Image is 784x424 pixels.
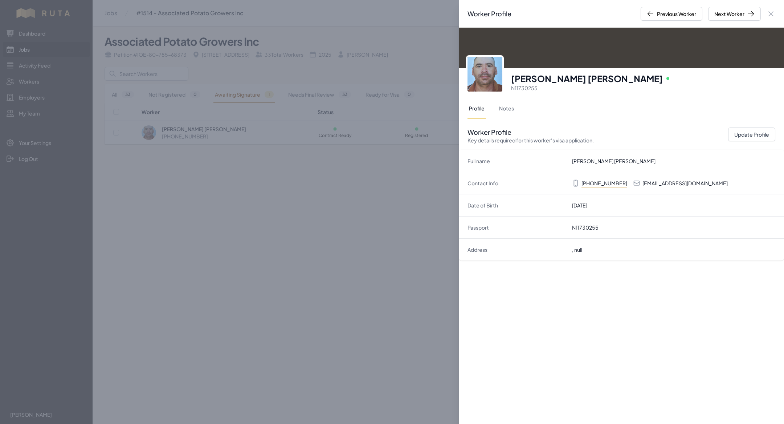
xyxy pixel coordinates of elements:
[511,73,663,84] h3: [PERSON_NAME] [PERSON_NAME]
[467,137,594,144] p: Key details required for this worker's visa application.
[572,202,775,209] dd: [DATE]
[511,84,775,92] p: N11730255
[572,157,775,165] dd: [PERSON_NAME] [PERSON_NAME]
[467,157,566,165] dt: Full name
[467,179,566,187] dt: Contact Info
[467,224,566,231] dt: Passport
[572,224,775,231] dd: N11730255
[467,128,594,144] h2: Worker Profile
[467,99,486,119] button: Profile
[467,202,566,209] dt: Date of Birth
[581,179,627,187] p: [PHONE_NUMBER]
[572,246,775,253] dd: , null
[708,7,761,21] button: Next Worker
[728,128,775,141] button: Update Profile
[467,9,511,19] h2: Worker Profile
[498,99,515,119] button: Notes
[642,179,728,187] p: [EMAIL_ADDRESS][DOMAIN_NAME]
[467,246,566,253] dt: Address
[641,7,702,21] button: Previous Worker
